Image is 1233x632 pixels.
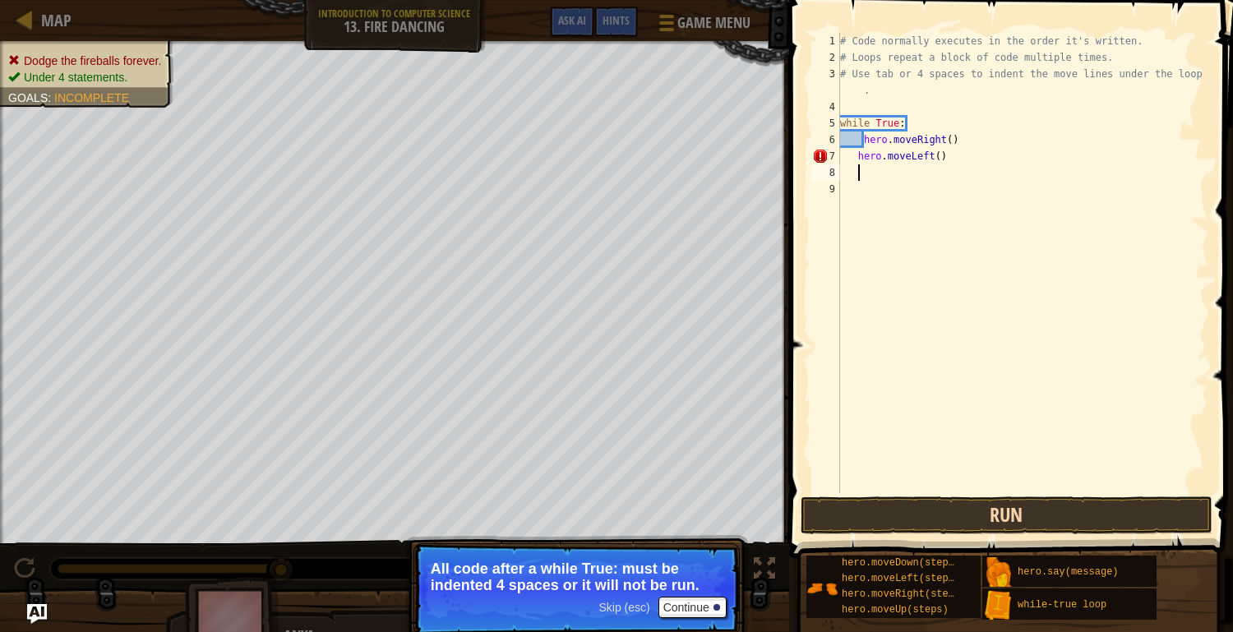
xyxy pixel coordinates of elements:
li: Under 4 statements. [8,69,161,85]
span: hero.say(message) [1018,566,1118,578]
span: Incomplete [54,91,129,104]
span: Under 4 statements. [24,71,127,84]
span: Ask AI [558,12,586,28]
div: 7 [812,148,840,164]
span: hero.moveLeft(steps) [842,573,960,584]
button: Game Menu [646,7,760,45]
span: Dodge the fireballs forever. [24,54,161,67]
div: 1 [812,33,840,49]
span: Goals [8,91,48,104]
span: hero.moveRight(steps) [842,588,966,600]
span: while-true loop [1018,599,1106,611]
div: 2 [812,49,840,66]
button: Ask AI [550,7,594,37]
div: 8 [812,164,840,181]
div: 5 [812,115,840,131]
div: 9 [812,181,840,197]
p: All code after a while True: must be indented 4 spaces or it will not be run. [431,560,723,593]
span: Skip (esc) [598,601,649,614]
button: Run [801,496,1212,534]
img: portrait.png [982,590,1014,621]
li: Dodge the fireballs forever. [8,53,161,69]
a: Map [33,9,72,31]
button: Continue [658,597,727,618]
span: Hints [603,12,630,28]
span: hero.moveDown(steps) [842,557,960,569]
span: Game Menu [677,12,750,34]
img: portrait.png [806,573,838,604]
span: hero.moveUp(steps) [842,604,949,616]
button: Ask AI [27,604,47,624]
span: : [48,91,54,104]
img: portrait.png [982,557,1014,588]
div: 4 [812,99,840,115]
div: 3 [812,66,840,99]
div: 6 [812,131,840,148]
span: Map [41,9,72,31]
